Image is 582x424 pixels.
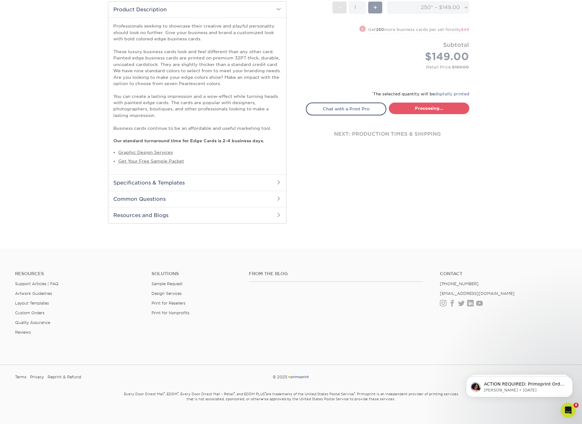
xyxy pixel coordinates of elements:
a: Get Your Free Sample Packet [118,159,184,164]
p: Professionals seeking to showcase their creative and playful personality should look no further. ... [113,23,281,144]
h2: Product Description [108,2,286,18]
a: Sample Request [152,281,183,286]
a: Quality Assurance [15,320,50,325]
a: Graphic Design Services [118,150,173,155]
sup: ® [354,391,355,395]
strong: Our standard turnaround time for Edge Cards is 2-4 business days. [113,138,264,143]
h4: Resources [15,271,142,276]
a: Terms [15,372,26,382]
a: Print for Nonprofits [152,310,189,315]
div: © 2025 [198,372,385,382]
sup: ® [234,391,235,395]
a: Chat with a Print Pro [306,103,386,115]
iframe: Intercom notifications message [457,363,582,407]
div: next: production times & shipping [306,115,469,153]
a: [EMAIL_ADDRESS][DOMAIN_NAME] [440,291,515,296]
span: 8 [574,403,579,408]
small: Every Door Direct Mail , EDDM , Every Door Direct Mail – Retail , and EDDM PLUS are trademarks of... [108,389,474,417]
h2: Common Questions [108,191,286,207]
a: Print for Resellers [152,301,185,305]
h4: From the Blog [249,271,423,276]
h2: Specifications & Templates [108,174,286,191]
sup: ® [265,391,266,395]
a: Privacy [30,372,44,382]
a: digitally printed [435,92,469,96]
a: Layout Templates [15,301,49,305]
iframe: Intercom live chat [561,403,576,418]
a: Contact [440,271,567,276]
small: The selected quantity will be [372,92,469,96]
a: Design Services [152,291,182,296]
a: Support Articles | FAQ [15,281,59,286]
sup: ® [178,391,178,395]
img: Primoprint [287,375,309,379]
h2: Resources and Blogs [108,207,286,223]
a: [PHONE_NUMBER] [440,281,479,286]
a: Reprint & Refund [48,372,81,382]
a: Reviews [15,330,31,335]
h4: Solutions [152,271,239,276]
a: Artwork Guidelines [15,291,52,296]
a: Processing... [389,103,469,114]
sup: ® [164,391,165,395]
a: Custom Orders [15,310,44,315]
